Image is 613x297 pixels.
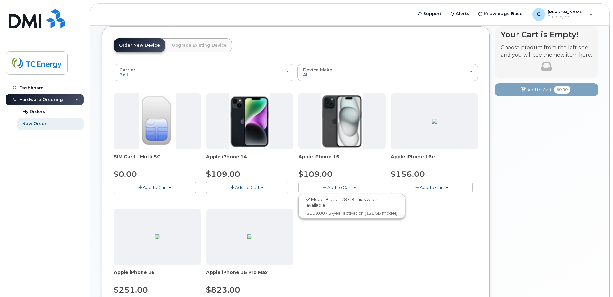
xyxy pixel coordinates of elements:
a: Order New Device [114,38,165,52]
a: Upgrade Existing Device [167,38,232,52]
span: Alerts [456,11,469,17]
img: BB80DA02-9C0E-4782-AB1B-B1D93CAC2204.png [432,119,437,124]
img: iphone14.jpg [229,93,270,149]
img: 00D627D4-43E9-49B7-A367-2C99342E128C.jpg [139,93,176,149]
span: Add To Cart [420,185,444,190]
span: $251.00 [114,285,148,294]
span: Employee [548,14,586,20]
button: Device Make All [297,64,478,81]
span: $109.00 [298,169,333,179]
span: $109.00 [206,169,240,179]
a: $109.00 - 3-year activation (128GB model) [300,209,404,217]
span: Add To Cart [143,185,167,190]
img: 1AD8B381-DE28-42E7-8D9B-FF8D21CC6502.png [155,234,160,239]
span: Device Make [303,67,332,72]
span: Support [423,11,441,17]
span: Carrier [119,67,135,72]
div: Apple iPhone 14 [206,153,293,166]
span: Add To Cart [327,185,352,190]
a: Support [413,7,446,20]
button: Add to Cart $0.00 [495,83,598,96]
span: Knowledge Base [484,11,523,17]
span: Add to Cart [527,87,552,93]
span: Model Black 128 GB ships when available [306,197,378,208]
span: Add To Cart [235,185,260,190]
span: [PERSON_NAME][EMAIL_ADDRESS][DOMAIN_NAME] [548,9,586,14]
p: Choose product from the left side and you will see the new item here. [501,44,592,59]
button: Add To Cart [298,182,380,193]
iframe: Messenger Launcher [585,269,608,292]
span: All [303,72,309,77]
h4: Your Cart is Empty! [501,30,592,39]
div: SIM Card - Multi 5G [114,153,201,166]
img: 73A59963-EFD8-4598-881B-B96537DCB850.png [247,234,252,239]
div: Apple iPhone 16e [391,153,478,166]
span: $0.00 [114,169,137,179]
a: Alerts [446,7,474,20]
span: Bell [119,72,128,77]
div: Apple iPhone 15 [298,153,386,166]
div: Apple iPhone 16 [114,269,201,282]
img: iphone15.jpg [321,93,363,149]
button: Add To Cart [206,182,288,193]
div: Apple iPhone 16 Pro Max [206,269,293,282]
span: $156.00 [391,169,425,179]
span: $0.00 [554,86,570,94]
button: Add To Cart [114,182,196,193]
span: C [537,11,541,18]
button: Add To Cart [391,182,473,193]
a: Knowledge Base [474,7,527,20]
button: Carrier Bell [114,64,294,81]
span: $823.00 [206,285,240,294]
div: chantal_hebert@tcenergy.com [528,8,598,21]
